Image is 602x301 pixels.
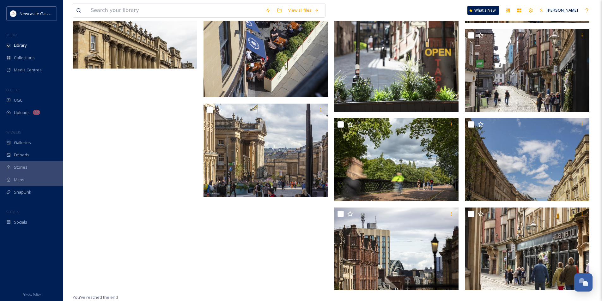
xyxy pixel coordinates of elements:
[14,55,35,61] span: Collections
[6,87,20,92] span: COLLECT
[14,97,22,103] span: UGC
[465,29,589,112] img: 073NGI.JPG
[10,10,16,17] img: DqD9wEUd_400x400.jpg
[334,208,459,291] img: 069NGI.JPG
[14,42,27,48] span: Library
[88,3,262,17] input: Search your library
[14,110,30,116] span: Uploads
[14,219,27,225] span: Socials
[465,208,589,291] img: 071NGI.JPG
[22,290,41,298] a: Privacy Policy
[6,33,17,37] span: MEDIA
[14,67,42,73] span: Media Centres
[22,292,41,297] span: Privacy Policy
[14,140,31,146] span: Galleries
[334,118,459,201] img: 051NGI.JPG
[6,209,19,214] span: SOCIALS
[547,7,578,13] span: [PERSON_NAME]
[14,152,29,158] span: Embeds
[574,273,593,292] button: Open Chat
[73,294,118,300] span: You've reached the end
[204,104,328,196] img: 068NGI.JPG
[33,110,40,115] div: 53
[20,10,78,16] span: Newcastle Gateshead Initiative
[285,4,322,16] a: View all files
[6,130,21,135] span: WIDGETS
[14,177,24,183] span: Maps
[14,164,27,170] span: Stories
[467,6,499,15] a: What's New
[536,4,581,16] a: [PERSON_NAME]
[465,118,589,201] img: 085NGI.JPG
[14,189,31,195] span: SnapLink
